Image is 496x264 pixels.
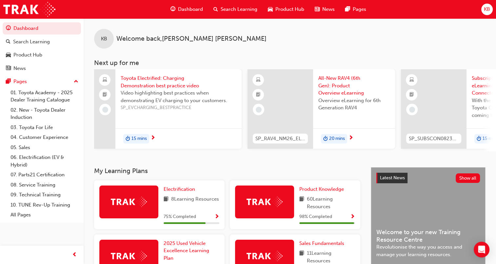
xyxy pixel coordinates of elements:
a: guage-iconDashboard [165,3,208,16]
span: SP_SUBSCON0823_EL [409,135,459,143]
button: Pages [3,76,81,88]
span: book-icon [164,195,169,204]
span: KB [101,35,107,43]
span: book-icon [299,195,304,210]
span: guage-icon [6,26,11,32]
span: Sales Fundamentals [299,240,344,246]
img: Trak [111,197,147,207]
span: Welcome back , [PERSON_NAME] [PERSON_NAME] [116,35,267,43]
a: Toyota Electrified: Charging Demonstration best practice videoVideo highlighting best practices w... [94,69,242,149]
span: pages-icon [6,79,11,85]
span: pages-icon [345,5,350,13]
div: Product Hub [13,51,42,59]
a: 10. TUNE Rev-Up Training [8,200,81,210]
h3: My Learning Plans [94,167,360,175]
span: Dashboard [178,6,203,13]
span: duration-icon [126,135,130,143]
span: next-icon [348,135,353,141]
a: Sales Fundamentals [299,240,347,247]
span: 75 % Completed [164,213,196,221]
span: duration-icon [477,135,481,143]
span: search-icon [213,5,218,13]
a: Search Learning [3,36,81,48]
a: 06. Electrification (EV & Hybrid) [8,152,81,170]
span: SP_EVCHARGING_BESTPRACTICE [121,104,236,112]
a: SP_RAV4_NM26_EL01All-New RAV4 (6th Gen): Product Overview eLearningOverview eLearning for 6th Gen... [248,69,395,149]
span: Revolutionise the way you access and manage your learning resources. [376,243,480,258]
span: Search Learning [221,6,257,13]
span: Electrification [164,186,195,192]
span: Show Progress [350,214,355,220]
a: Dashboard [3,22,81,34]
img: Trak [3,2,55,17]
a: 08. Service Training [8,180,81,190]
span: booktick-icon [409,91,414,99]
a: 02. New - Toyota Dealer Induction [8,105,81,122]
div: News [13,65,26,72]
a: 09. Technical Training [8,190,81,200]
span: Video highlighting best practices when demonstrating EV charging to your customers. [121,89,236,104]
span: News [322,6,335,13]
a: Electrification [164,186,198,193]
span: duration-icon [323,135,328,143]
span: Product Knowledge [299,186,344,192]
span: news-icon [6,66,11,72]
span: learningRecordVerb_NONE-icon [409,107,415,113]
span: Product Hub [275,6,304,13]
a: 04. Customer Experience [8,132,81,143]
div: Open Intercom Messenger [474,242,489,257]
a: News [3,62,81,75]
a: 07. Parts21 Certification [8,170,81,180]
span: 2025 Used Vehicle Excellence Learning Plan [164,240,209,261]
a: Product Hub [3,49,81,61]
span: booktick-icon [256,91,261,99]
span: learningRecordVerb_NONE-icon [102,107,108,113]
a: 01. Toyota Academy - 2025 Dealer Training Catalogue [8,88,81,105]
span: booktick-icon [103,91,107,99]
span: learningResourceType_ELEARNING-icon [409,76,414,84]
img: Trak [247,197,283,207]
span: next-icon [150,135,155,141]
img: Trak [111,251,147,261]
span: SP_RAV4_NM26_EL01 [255,135,305,143]
button: Show Progress [214,213,219,221]
a: 2025 Used Vehicle Excellence Learning Plan [164,240,219,262]
span: car-icon [6,52,11,58]
a: pages-iconPages [340,3,371,16]
span: 98 % Completed [299,213,332,221]
span: Pages [353,6,366,13]
a: Latest NewsShow all [376,173,480,183]
span: 60 Learning Resources [307,195,355,210]
div: Pages [13,78,27,85]
a: 05. Sales [8,143,81,153]
span: KB [484,6,490,13]
a: Product Knowledge [299,186,347,193]
span: search-icon [6,39,10,45]
button: Show all [456,173,480,183]
h3: Next up for me [84,59,496,67]
span: Latest News [380,175,405,181]
a: news-iconNews [309,3,340,16]
a: All Pages [8,210,81,220]
span: laptop-icon [103,76,107,84]
span: All-New RAV4 (6th Gen): Product Overview eLearning [318,75,390,97]
a: 03. Toyota For Life [8,122,81,133]
span: learningRecordVerb_NONE-icon [256,107,262,113]
span: prev-icon [72,251,77,259]
span: learningResourceType_ELEARNING-icon [256,76,261,84]
span: news-icon [315,5,320,13]
img: Trak [247,251,283,261]
span: Overview eLearning for 6th Generation RAV4 [318,97,390,112]
a: car-iconProduct Hub [263,3,309,16]
span: Welcome to your new Training Resource Centre [376,229,480,243]
span: 20 mins [329,135,345,143]
span: car-icon [268,5,273,13]
span: up-icon [74,77,78,86]
span: Toyota Electrified: Charging Demonstration best practice video [121,75,236,89]
span: 8 Learning Resources [171,195,219,204]
div: Search Learning [13,38,50,46]
button: Show Progress [350,213,355,221]
span: guage-icon [170,5,175,13]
